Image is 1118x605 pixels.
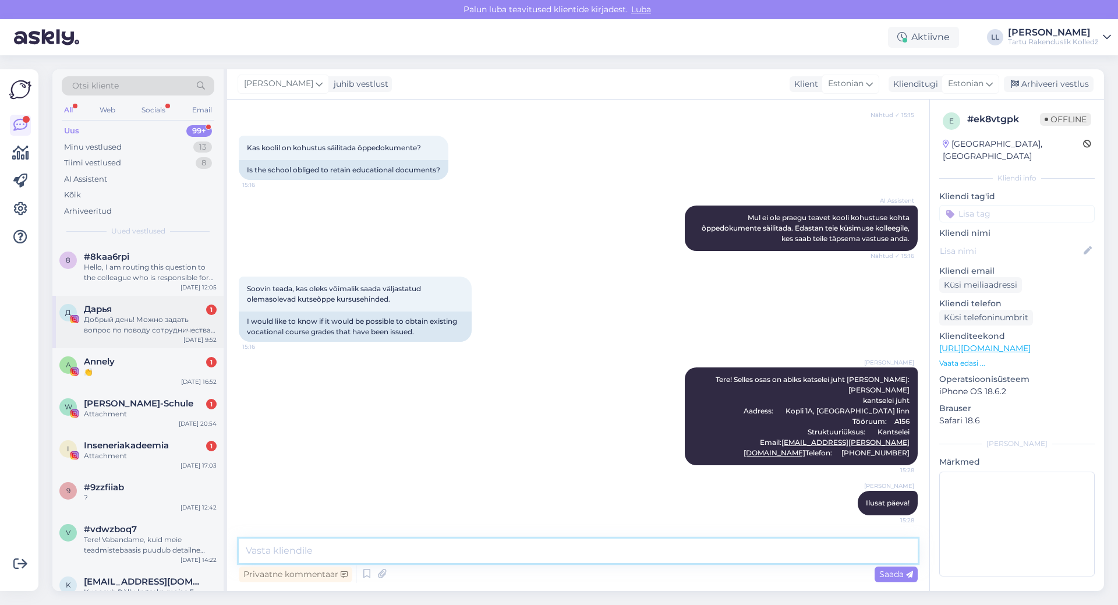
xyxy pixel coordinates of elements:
span: Nähtud ✓ 15:16 [871,252,914,260]
div: [PERSON_NAME] [1008,28,1098,37]
div: Klienditugi [889,78,938,90]
p: Klienditeekond [939,330,1095,342]
span: Inseneriakadeemia [84,440,169,451]
p: Kliendi tag'id [939,190,1095,203]
div: Web [97,102,118,118]
span: Estonian [828,77,864,90]
span: 15:16 [242,181,286,189]
a: [PERSON_NAME]Tartu Rakenduslik Kolledž [1008,28,1111,47]
span: A [66,360,71,369]
span: Kas koolil on kohustus säilitada õppedokumente? [247,143,421,152]
span: Offline [1040,113,1091,126]
div: Tartu Rakenduslik Kolledž [1008,37,1098,47]
img: Askly Logo [9,79,31,101]
span: 15:28 [871,516,914,525]
div: [GEOGRAPHIC_DATA], [GEOGRAPHIC_DATA] [943,138,1083,162]
div: Attachment [84,451,217,461]
div: 99+ [186,125,212,137]
div: Tere! Vabandame, kuid meie teadmistebaasis puudub detailne informatsioon "Taristuteenused" aine t... [84,535,217,556]
span: karola.paalberg2@gmail.com [84,576,205,587]
span: 9 [66,486,70,495]
span: Tere! Selles osas on abiks katselei juht [PERSON_NAME]: [PERSON_NAME] kantselei juht Aadress: Kop... [716,375,910,457]
div: Küsi telefoninumbrit [939,310,1033,326]
p: iPhone OS 18.6.2 [939,385,1095,398]
span: Annely [84,356,115,367]
span: #vdwzboq7 [84,524,137,535]
span: Luba [628,4,654,15]
p: Kliendi nimi [939,227,1095,239]
span: Ilusat päeva! [866,498,910,507]
span: Uued vestlused [111,226,165,236]
div: [DATE] 12:05 [181,283,217,292]
span: #8kaa6rpi [84,252,129,262]
span: W [65,402,72,411]
div: Tiimi vestlused [64,157,121,169]
span: e [949,116,954,125]
div: Aktiivne [888,27,959,48]
a: [EMAIL_ADDRESS][PERSON_NAME][DOMAIN_NAME] [744,438,910,457]
span: #9zzfiiab [84,482,124,493]
p: Operatsioonisüsteem [939,373,1095,385]
span: k [66,581,71,589]
span: Дарья [84,304,112,314]
p: Safari 18.6 [939,415,1095,427]
div: Kõik [64,189,81,201]
span: Estonian [948,77,983,90]
div: Attachment [84,409,217,419]
div: LL [987,29,1003,45]
div: Arhiveeri vestlus [1004,76,1094,92]
span: 8 [66,256,70,264]
input: Lisa tag [939,205,1095,222]
div: ? [84,493,217,503]
div: [PERSON_NAME] [939,438,1095,449]
div: Küsi meiliaadressi [939,277,1022,293]
span: [PERSON_NAME] [864,358,914,367]
p: Kliendi email [939,265,1095,277]
div: [DATE] 20:54 [179,419,217,428]
span: 15:16 [242,342,286,351]
p: Kliendi telefon [939,298,1095,310]
span: Д [65,308,71,317]
div: # ek8vtgpk [967,112,1040,126]
div: [DATE] 16:52 [181,377,217,386]
div: 1 [206,441,217,451]
span: Werner-von-Siemens-Schule [84,398,193,409]
div: Kliendi info [939,173,1095,183]
div: Uus [64,125,79,137]
div: 1 [206,399,217,409]
span: AI Assistent [871,196,914,205]
div: Klient [790,78,818,90]
div: Arhiveeritud [64,206,112,217]
span: v [66,528,70,537]
span: 15:28 [871,466,914,475]
div: [DATE] 12:42 [181,503,217,512]
span: Nähtud ✓ 15:15 [871,111,914,119]
div: Добрый день! Можно задать вопрос по поводу сотрудничества? ❤️ [84,314,217,335]
p: Brauser [939,402,1095,415]
div: Socials [139,102,168,118]
div: [DATE] 14:22 [181,556,217,564]
span: [PERSON_NAME] [864,482,914,490]
p: Vaata edasi ... [939,358,1095,369]
span: Soovin teada, kas oleks võimalik saada väljastatud olemasolevad kutseõppe kursusehinded. [247,284,423,303]
a: [URL][DOMAIN_NAME] [939,343,1031,353]
div: Email [190,102,214,118]
div: Hello, I am routing this question to the colleague who is responsible for this topic. The reply m... [84,262,217,283]
div: 1 [206,305,217,315]
div: AI Assistent [64,174,107,185]
input: Lisa nimi [940,245,1081,257]
div: 1 [206,357,217,367]
div: [DATE] 17:03 [181,461,217,470]
div: Minu vestlused [64,141,122,153]
div: [DATE] 9:52 [183,335,217,344]
span: [PERSON_NAME] [244,77,313,90]
span: I [67,444,69,453]
div: 👏 [84,367,217,377]
span: Otsi kliente [72,80,119,92]
span: Saada [879,569,913,579]
div: 8 [196,157,212,169]
div: Is the school obliged to retain educational documents? [239,160,448,180]
div: All [62,102,75,118]
div: 13 [193,141,212,153]
div: juhib vestlust [329,78,388,90]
